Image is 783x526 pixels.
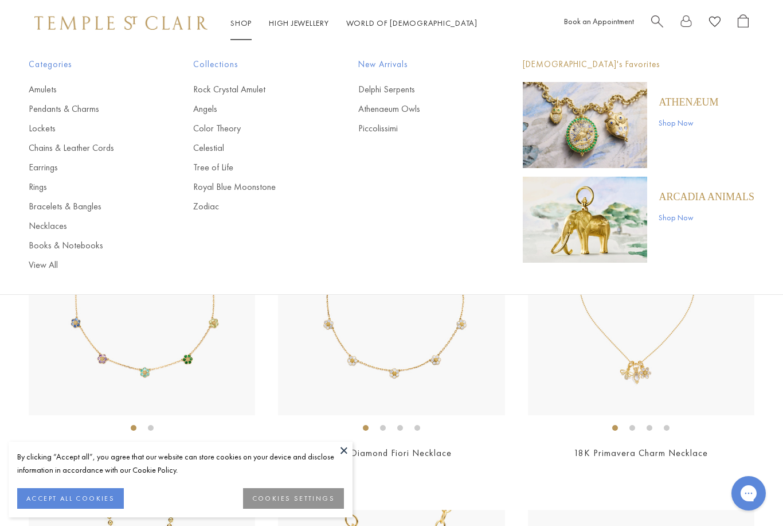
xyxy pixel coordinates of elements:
a: Lockets [29,122,147,135]
a: Piccolissimi [358,122,477,135]
p: [DEMOGRAPHIC_DATA]'s Favorites [523,57,754,72]
span: Categories [29,57,147,72]
a: 18K Diamond Fiori Necklace [331,447,452,459]
a: View Wishlist [709,14,721,32]
a: View All [29,259,147,271]
a: World of [DEMOGRAPHIC_DATA]World of [DEMOGRAPHIC_DATA] [346,18,477,28]
a: Athenaeum Owls [358,103,477,115]
a: ShopShop [230,18,252,28]
a: Amulets [29,83,147,96]
a: Pendants & Charms [29,103,147,115]
iframe: Gorgias live chat messenger [726,472,772,515]
a: Tree of Life [193,161,312,174]
a: Celestial [193,142,312,154]
button: ACCEPT ALL COOKIES [17,488,124,509]
a: Zodiac [193,200,312,213]
img: Temple St. Clair [34,16,208,30]
div: By clicking “Accept all”, you agree that our website can store cookies on your device and disclos... [17,450,344,477]
img: NCH-E7BEEFIORBM [528,189,754,415]
a: Necklaces [29,220,147,232]
span: Collections [193,57,312,72]
a: Delphi Serpents [358,83,477,96]
a: Rings [29,181,147,193]
span: New Arrivals [358,57,477,72]
a: Chains & Leather Cords [29,142,147,154]
a: Shop Now [659,116,718,129]
a: Earrings [29,161,147,174]
img: 18K Fiori Necklace [29,189,255,415]
a: Athenæum [659,96,718,108]
a: Angels [193,103,312,115]
a: Open Shopping Bag [738,14,749,32]
nav: Main navigation [230,16,477,30]
a: Bracelets & Bangles [29,200,147,213]
a: Book an Appointment [564,16,634,26]
a: Royal Blue Moonstone [193,181,312,193]
a: ARCADIA ANIMALS [659,190,754,203]
button: COOKIES SETTINGS [243,488,344,509]
a: 18K Primavera Charm Necklace [574,447,708,459]
a: Rock Crystal Amulet [193,83,312,96]
a: Search [651,14,663,32]
a: Shop Now [659,211,754,224]
a: High JewelleryHigh Jewellery [269,18,329,28]
a: Books & Notebooks [29,239,147,252]
a: Color Theory [193,122,312,135]
img: N31810-FIORI [278,189,504,415]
